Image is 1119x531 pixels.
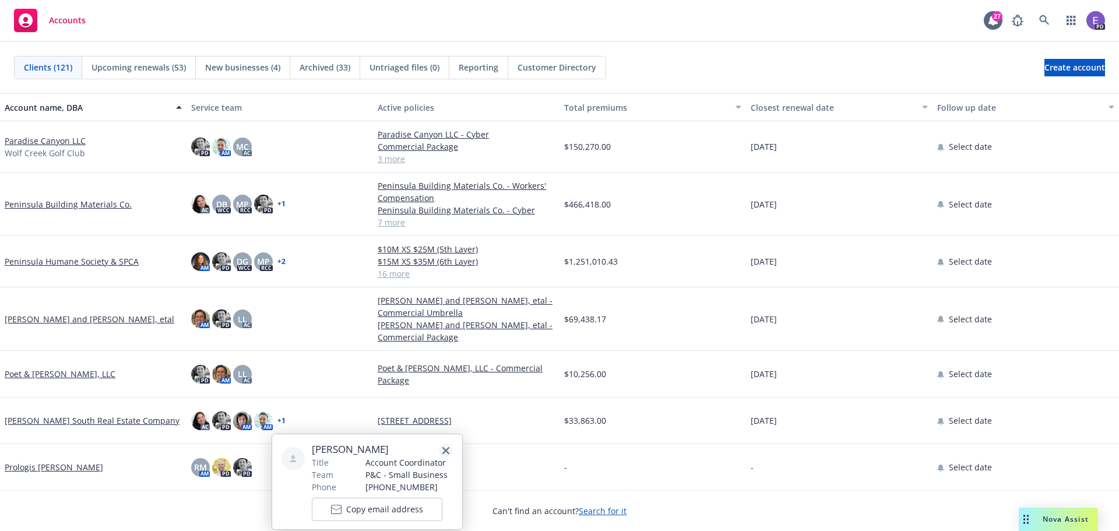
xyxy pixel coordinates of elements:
[751,368,777,380] span: [DATE]
[459,61,498,73] span: Reporting
[949,140,992,153] span: Select date
[1019,508,1098,531] button: Nova Assist
[564,101,729,114] div: Total premiums
[365,469,448,481] span: P&C - Small Business
[186,93,373,121] button: Service team
[257,255,270,268] span: MP
[191,138,210,156] img: photo
[212,252,231,271] img: photo
[751,198,777,210] span: [DATE]
[346,503,423,515] span: Copy email address
[49,16,86,25] span: Accounts
[564,368,606,380] span: $10,256.00
[378,140,555,153] a: Commercial Package
[378,294,555,319] a: [PERSON_NAME] and [PERSON_NAME], etal - Commercial Umbrella
[212,458,231,477] img: photo
[365,456,448,469] span: Account Coordinator
[949,255,992,268] span: Select date
[1044,59,1105,76] a: Create account
[564,461,567,473] span: -
[378,128,555,140] a: Paradise Canyon LLC - Cyber
[932,93,1119,121] button: Follow up date
[365,481,448,493] span: [PHONE_NUMBER]
[378,268,555,280] a: 16 more
[370,61,439,73] span: Untriaged files (0)
[751,255,777,268] span: [DATE]
[439,444,453,458] a: close
[312,456,329,469] span: Title
[579,505,627,516] a: Search for it
[233,458,252,477] img: photo
[751,414,777,427] span: [DATE]
[378,255,555,268] a: $15M XS $35M (6th Layer)
[1086,11,1105,30] img: photo
[5,368,115,380] a: Poet & [PERSON_NAME], LLC
[233,412,252,430] img: photo
[191,195,210,213] img: photo
[237,255,248,268] span: DG
[378,153,555,165] a: 3 more
[212,365,231,384] img: photo
[216,198,227,210] span: DB
[378,243,555,255] a: $10M XS $25M (5th Layer)
[751,461,754,473] span: -
[378,204,555,216] a: Peninsula Building Materials Co. - Cyber
[949,313,992,325] span: Select date
[751,140,777,153] span: [DATE]
[378,180,555,204] a: Peninsula Building Materials Co. - Workers' Compensation
[212,412,231,430] img: photo
[212,310,231,328] img: photo
[191,101,368,114] div: Service team
[312,469,333,481] span: Team
[1006,9,1029,32] a: Report a Bug
[1033,9,1056,32] a: Search
[312,442,448,456] span: [PERSON_NAME]
[559,93,746,121] button: Total premiums
[378,414,555,427] a: [STREET_ADDRESS]
[254,412,273,430] img: photo
[1043,514,1089,524] span: Nova Assist
[564,414,606,427] span: $33,863.00
[949,368,992,380] span: Select date
[5,313,174,325] a: [PERSON_NAME] and [PERSON_NAME], etal
[312,481,336,493] span: Phone
[373,93,559,121] button: Active policies
[9,4,90,37] a: Accounts
[564,140,611,153] span: $150,270.00
[564,255,618,268] span: $1,251,010.43
[492,505,627,517] span: Can't find an account?
[236,140,249,153] span: MC
[949,414,992,427] span: Select date
[5,147,85,159] span: Wolf Creek Golf Club
[5,198,132,210] a: Peninsula Building Materials Co.
[191,412,210,430] img: photo
[238,368,247,380] span: LL
[1060,9,1083,32] a: Switch app
[277,417,286,424] a: + 1
[949,461,992,473] span: Select date
[191,365,210,384] img: photo
[5,135,86,147] a: Paradise Canyon LLC
[191,252,210,271] img: photo
[564,313,606,325] span: $69,438.17
[5,255,139,268] a: Peninsula Humane Society & SPCA
[5,414,180,427] a: [PERSON_NAME] South Real Estate Company
[5,101,169,114] div: Account name, DBA
[1019,508,1033,531] div: Drag to move
[518,61,596,73] span: Customer Directory
[378,101,555,114] div: Active policies
[5,461,103,473] a: Prologis [PERSON_NAME]
[236,198,249,210] span: MP
[937,101,1102,114] div: Follow up date
[751,101,915,114] div: Closest renewal date
[205,61,280,73] span: New businesses (4)
[300,61,350,73] span: Archived (33)
[746,93,932,121] button: Closest renewal date
[277,201,286,208] a: + 1
[378,362,555,386] a: Poet & [PERSON_NAME], LLC - Commercial Package
[191,310,210,328] img: photo
[194,461,207,473] span: RM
